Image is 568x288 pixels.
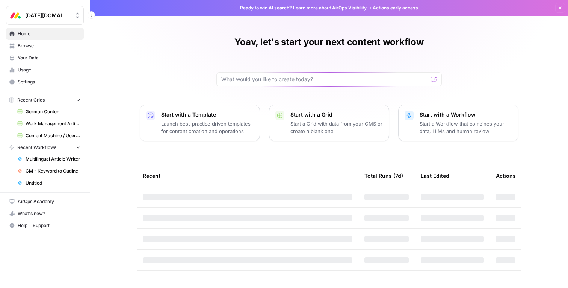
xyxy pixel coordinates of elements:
[398,105,518,141] button: Start with a WorkflowStart a Workflow that combines your data, LLMs and human review
[6,94,84,106] button: Recent Grids
[420,120,512,135] p: Start a Workflow that combines your data, LLMs and human review
[6,76,84,88] a: Settings
[6,196,84,208] a: AirOps Academy
[14,153,84,165] a: Multilingual Article Writer
[290,120,383,135] p: Start a Grid with data from your CMS or create a blank one
[364,165,403,186] div: Total Runs (7d)
[26,156,80,162] span: Multilingual Article Writer
[6,6,84,25] button: Workspace: Monday.com
[18,30,80,37] span: Home
[14,177,84,189] a: Untitled
[9,9,22,22] img: Monday.com Logo
[6,64,84,76] a: Usage
[420,111,512,118] p: Start with a Workflow
[6,142,84,153] button: Recent Workflows
[26,168,80,174] span: CM - Keyword to Outline
[234,36,423,48] h1: Yoav, let's start your next content workflow
[26,132,80,139] span: Content Machine / User Persona Content
[14,106,84,118] a: German Content
[18,79,80,85] span: Settings
[373,5,418,11] span: Actions early access
[290,111,383,118] p: Start with a Grid
[6,220,84,232] button: Help + Support
[14,165,84,177] a: CM - Keyword to Outline
[18,67,80,73] span: Usage
[421,165,449,186] div: Last Edited
[26,180,80,186] span: Untitled
[269,105,389,141] button: Start with a GridStart a Grid with data from your CMS or create a blank one
[14,118,84,130] a: Work Management Article Grid
[6,208,84,220] button: What's new?
[17,97,45,103] span: Recent Grids
[293,5,318,11] a: Learn more
[18,198,80,205] span: AirOps Academy
[18,42,80,49] span: Browse
[496,165,516,186] div: Actions
[26,108,80,115] span: German Content
[17,144,56,151] span: Recent Workflows
[143,165,352,186] div: Recent
[14,130,84,142] a: Content Machine / User Persona Content
[161,120,254,135] p: Launch best-practice driven templates for content creation and operations
[18,55,80,61] span: Your Data
[6,28,84,40] a: Home
[140,105,260,141] button: Start with a TemplateLaunch best-practice driven templates for content creation and operations
[26,120,80,127] span: Work Management Article Grid
[221,76,428,83] input: What would you like to create today?
[6,208,83,219] div: What's new?
[240,5,367,11] span: Ready to win AI search? about AirOps Visibility
[25,12,71,19] span: [DATE][DOMAIN_NAME]
[6,40,84,52] a: Browse
[6,52,84,64] a: Your Data
[161,111,254,118] p: Start with a Template
[18,222,80,229] span: Help + Support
